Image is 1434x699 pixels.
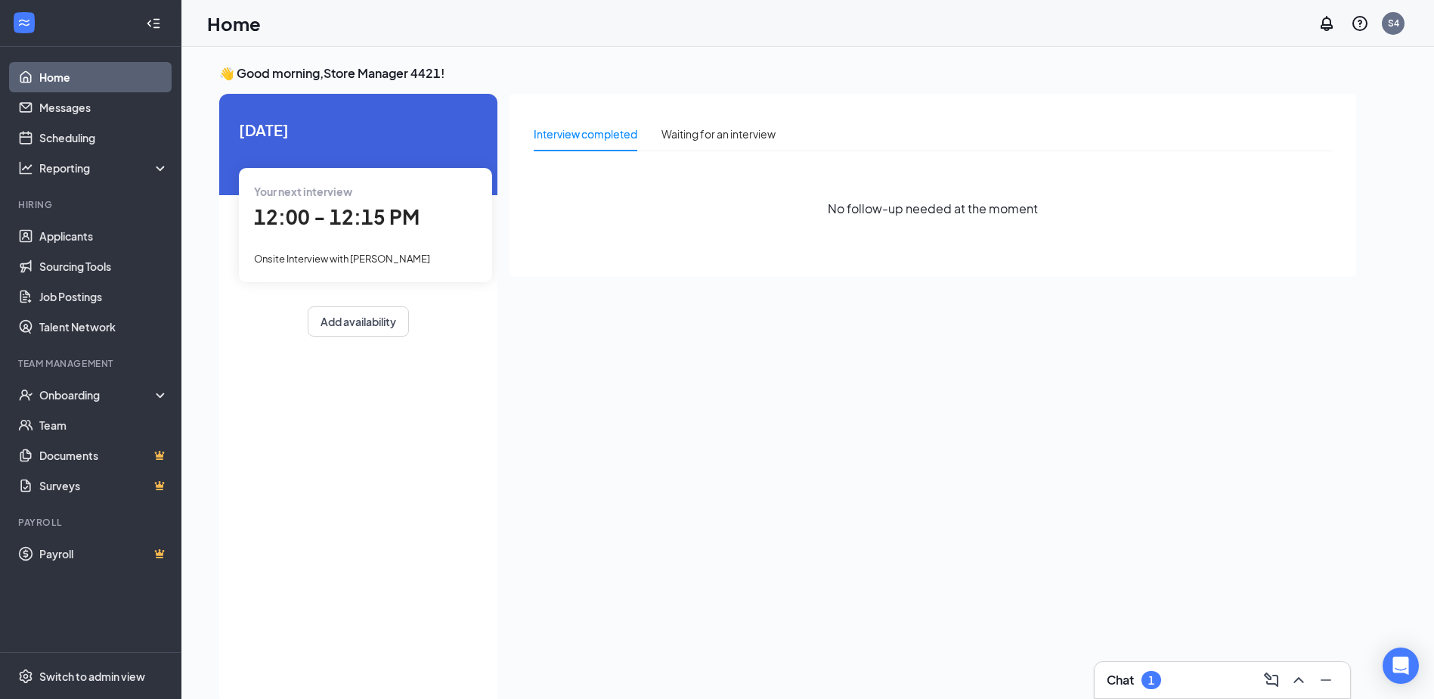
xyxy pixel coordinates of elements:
svg: ComposeMessage [1262,671,1281,689]
button: Minimize [1314,668,1338,692]
button: ChevronUp [1287,668,1311,692]
div: 1 [1148,674,1154,687]
h1: Home [207,11,261,36]
div: Switch to admin view [39,669,145,684]
a: Messages [39,92,169,123]
a: PayrollCrown [39,539,169,569]
div: Waiting for an interview [661,126,776,142]
span: Onsite Interview with [PERSON_NAME] [254,253,430,265]
svg: Notifications [1318,14,1336,33]
svg: UserCheck [18,387,33,402]
a: DocumentsCrown [39,440,169,471]
span: Your next interview [254,185,352,198]
div: Onboarding [39,387,156,402]
a: Applicants [39,221,169,251]
div: Hiring [18,198,166,211]
a: Talent Network [39,312,169,342]
div: Interview completed [534,126,637,142]
svg: Collapse [146,16,161,31]
div: Open Intercom Messenger [1383,648,1419,684]
a: Team [39,410,169,440]
svg: Minimize [1317,671,1335,689]
a: SurveysCrown [39,471,169,501]
div: Payroll [18,516,166,529]
h3: Chat [1107,672,1134,688]
a: Home [39,62,169,92]
svg: ChevronUp [1290,671,1308,689]
span: 12:00 - 12:15 PM [254,204,420,229]
a: Sourcing Tools [39,251,169,281]
svg: WorkstreamLogo [17,15,32,30]
span: No follow-up needed at the moment [828,199,1038,218]
div: S4 [1388,17,1399,30]
div: Reporting [39,160,169,176]
a: Scheduling [39,123,169,153]
div: Team Management [18,357,166,370]
span: [DATE] [239,118,478,141]
svg: Settings [18,669,33,684]
h3: 👋 Good morning, Store Manager 4421 ! [219,65,1356,82]
svg: QuestionInfo [1351,14,1369,33]
button: Add availability [308,306,409,337]
svg: Analysis [18,160,33,176]
a: Job Postings [39,281,169,312]
button: ComposeMessage [1259,668,1284,692]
